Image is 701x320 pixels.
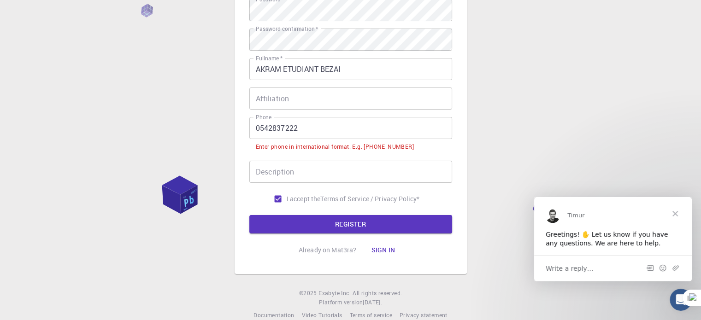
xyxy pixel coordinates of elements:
a: Terms of service [349,311,392,320]
label: Password confirmation [256,25,318,33]
span: © 2025 [299,289,318,298]
span: I accept the [287,194,321,204]
a: Terms of Service / Privacy Policy* [320,194,419,204]
div: Enter phone in international format. E.g. [PHONE_NUMBER] [256,142,414,151]
p: Terms of Service / Privacy Policy * [320,194,419,204]
span: All rights reserved. [353,289,402,298]
span: Exabyte Inc. [318,289,351,297]
iframe: Intercom live chat [670,289,692,311]
a: Privacy statement [400,311,448,320]
span: Terms of service [349,311,392,319]
span: Privacy statement [400,311,448,319]
span: Video Tutorials [301,311,342,319]
button: REGISTER [249,215,452,233]
label: Phone [256,113,271,121]
span: Documentation [253,311,294,319]
span: [DATE] . [363,298,382,306]
a: Exabyte Inc. [318,289,351,298]
button: Sign in [364,241,402,259]
iframe: Intercom live chat message [534,197,692,281]
a: [DATE]. [363,298,382,307]
a: Documentation [253,311,294,320]
a: Video Tutorials [301,311,342,320]
span: Platform version [319,298,363,307]
p: Already on Mat3ra? [299,245,357,255]
label: Fullname [256,54,283,62]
